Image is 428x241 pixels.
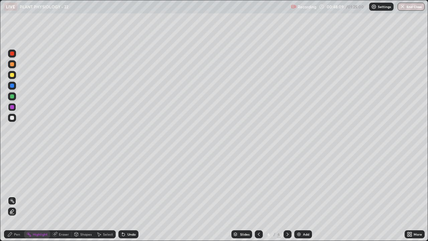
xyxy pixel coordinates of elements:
img: recording.375f2c34.svg [291,4,296,9]
div: Pen [14,233,20,236]
button: End Class [398,3,425,11]
div: More [414,233,422,236]
div: 6 [265,232,272,236]
div: Undo [127,233,136,236]
img: add-slide-button [296,232,302,237]
p: PLANT PHYSIOLOGY - 22 [20,4,68,9]
p: LIVE [6,4,15,9]
img: end-class-cross [400,4,405,9]
div: / [274,232,276,236]
div: Highlight [33,233,47,236]
div: Eraser [59,233,69,236]
div: Add [303,233,309,236]
div: Shapes [80,233,92,236]
img: class-settings-icons [371,4,377,9]
div: Slides [240,233,249,236]
p: Settings [378,5,391,8]
div: 6 [277,231,281,237]
p: Recording [298,4,316,9]
div: Select [103,233,113,236]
